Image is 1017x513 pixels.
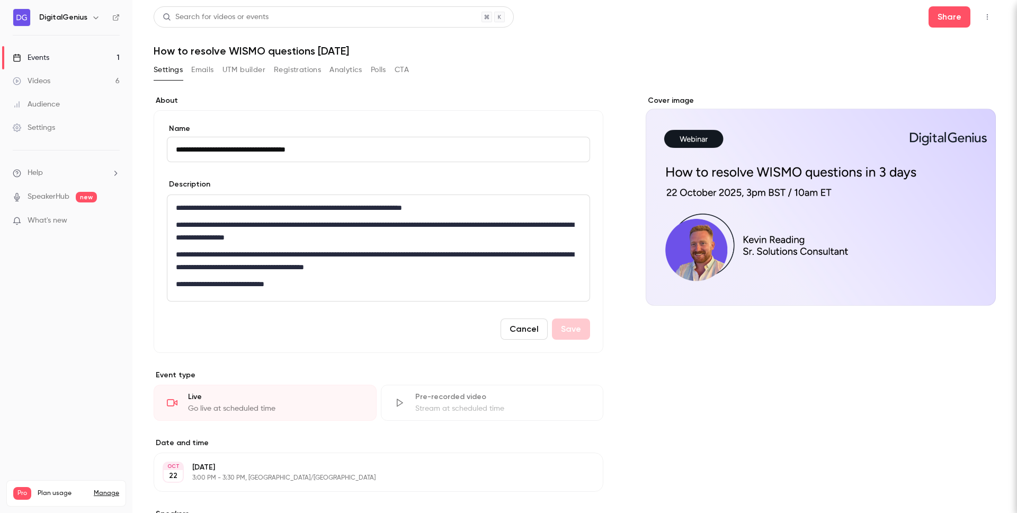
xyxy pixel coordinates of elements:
div: Search for videos or events [163,12,269,23]
li: help-dropdown-opener [13,167,120,179]
label: Cover image [646,95,996,106]
span: Plan usage [38,489,87,498]
span: new [76,192,97,202]
div: Stream at scheduled time [415,403,591,414]
div: editor [167,195,590,301]
section: Cover image [646,95,996,306]
a: SpeakerHub [28,191,69,202]
div: Videos [13,76,50,86]
div: Pre-recorded videoStream at scheduled time [381,385,604,421]
button: Cancel [501,319,548,340]
iframe: Noticeable Trigger [107,216,120,226]
p: 22 [169,471,177,481]
label: Description [167,179,210,190]
span: What's new [28,215,67,226]
p: [DATE] [192,462,547,473]
label: Name [167,123,590,134]
h1: How to resolve WISMO questions [DATE] [154,45,996,57]
label: Date and time [154,438,603,448]
div: LiveGo live at scheduled time [154,385,377,421]
button: Share [929,6,970,28]
div: Events [13,52,49,63]
div: Go live at scheduled time [188,403,363,414]
button: CTA [395,61,409,78]
span: Pro [13,487,31,500]
span: Help [28,167,43,179]
a: Manage [94,489,119,498]
button: Settings [154,61,183,78]
button: Registrations [274,61,321,78]
div: OCT [164,463,183,470]
img: DigitalGenius [13,9,30,26]
p: 3:00 PM - 3:30 PM, [GEOGRAPHIC_DATA]/[GEOGRAPHIC_DATA] [192,474,547,482]
button: Emails [191,61,213,78]
div: Live [188,392,363,402]
h6: DigitalGenius [39,12,87,23]
p: Event type [154,370,603,381]
div: Pre-recorded video [415,392,591,402]
section: description [167,194,590,302]
label: About [154,95,603,106]
div: Audience [13,99,60,110]
div: Settings [13,122,55,133]
button: Analytics [329,61,362,78]
button: Polls [371,61,386,78]
button: UTM builder [222,61,265,78]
